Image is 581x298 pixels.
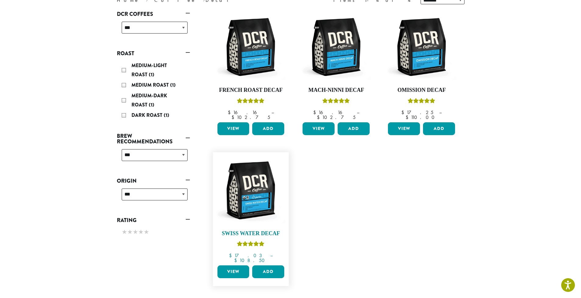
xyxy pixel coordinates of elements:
span: (1) [170,81,176,88]
span: – [439,109,442,116]
span: $ [228,109,233,116]
div: Rated 5.00 out of 5 [237,240,264,250]
span: ★ [144,228,149,236]
a: Mach-Ninni DecafRated 5.00 out of 5 [301,12,371,120]
div: Origin [117,186,190,208]
span: Medium-Dark Roast [131,92,167,108]
h4: Mach-Ninni Decaf [301,87,371,94]
div: DCR Coffees [117,19,190,41]
button: Add [423,122,455,135]
span: $ [231,114,237,120]
img: DCR-12oz-French-Roast-Decaf-Stock-scaled.png [216,12,286,82]
span: (1) [149,101,154,108]
img: DCR-12oz-FTO-Swiss-Water-Decaf-Stock-scaled.png [216,155,286,225]
bdi: 17.03 [229,252,264,259]
a: Omission DecafRated 4.33 out of 5 [386,12,457,120]
div: Roast [117,59,190,123]
h4: French Roast Decaf [216,87,286,94]
a: View [388,122,420,135]
h4: Swiss Water Decaf [216,230,286,237]
a: View [217,265,249,278]
div: Rating [117,225,190,239]
div: Rated 5.00 out of 5 [237,97,264,106]
a: DCR Coffees [117,9,190,19]
bdi: 16.16 [228,109,266,116]
span: $ [229,252,234,259]
button: Add [252,265,284,278]
div: Brew Recommendations [117,147,190,168]
span: Dark Roast [131,112,164,119]
div: Rated 5.00 out of 5 [322,97,350,106]
a: Origin [117,176,190,186]
a: Roast [117,48,190,59]
a: View [217,122,249,135]
a: Brew Recommendations [117,131,190,147]
bdi: 108.50 [234,257,267,264]
span: – [270,252,273,259]
a: French Roast DecafRated 5.00 out of 5 [216,12,286,120]
bdi: 16.16 [313,109,351,116]
span: ★ [133,228,138,236]
span: $ [406,114,411,120]
a: Swiss Water DecafRated 5.00 out of 5 [216,155,286,263]
span: (1) [149,71,154,78]
span: ★ [138,228,144,236]
h4: Omission Decaf [386,87,457,94]
span: $ [234,257,239,264]
button: Add [252,122,284,135]
span: $ [313,109,318,116]
bdi: 110.00 [406,114,437,120]
span: Medium Roast [131,81,170,88]
bdi: 17.25 [401,109,433,116]
img: DCR-12oz-Mach-Ninni-Decaf-Stock-scaled.png [301,12,371,82]
bdi: 102.75 [317,114,356,120]
span: $ [401,109,407,116]
a: View [303,122,335,135]
span: Medium-Light Roast [131,62,167,78]
span: ★ [122,228,127,236]
span: – [271,109,274,116]
span: $ [317,114,322,120]
span: ★ [127,228,133,236]
button: Add [338,122,370,135]
bdi: 102.75 [231,114,270,120]
div: Rated 4.33 out of 5 [408,97,435,106]
span: (1) [164,112,169,119]
a: Rating [117,215,190,225]
img: DCR-12oz-Omission-Decaf-scaled.png [386,12,457,82]
span: – [357,109,359,116]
